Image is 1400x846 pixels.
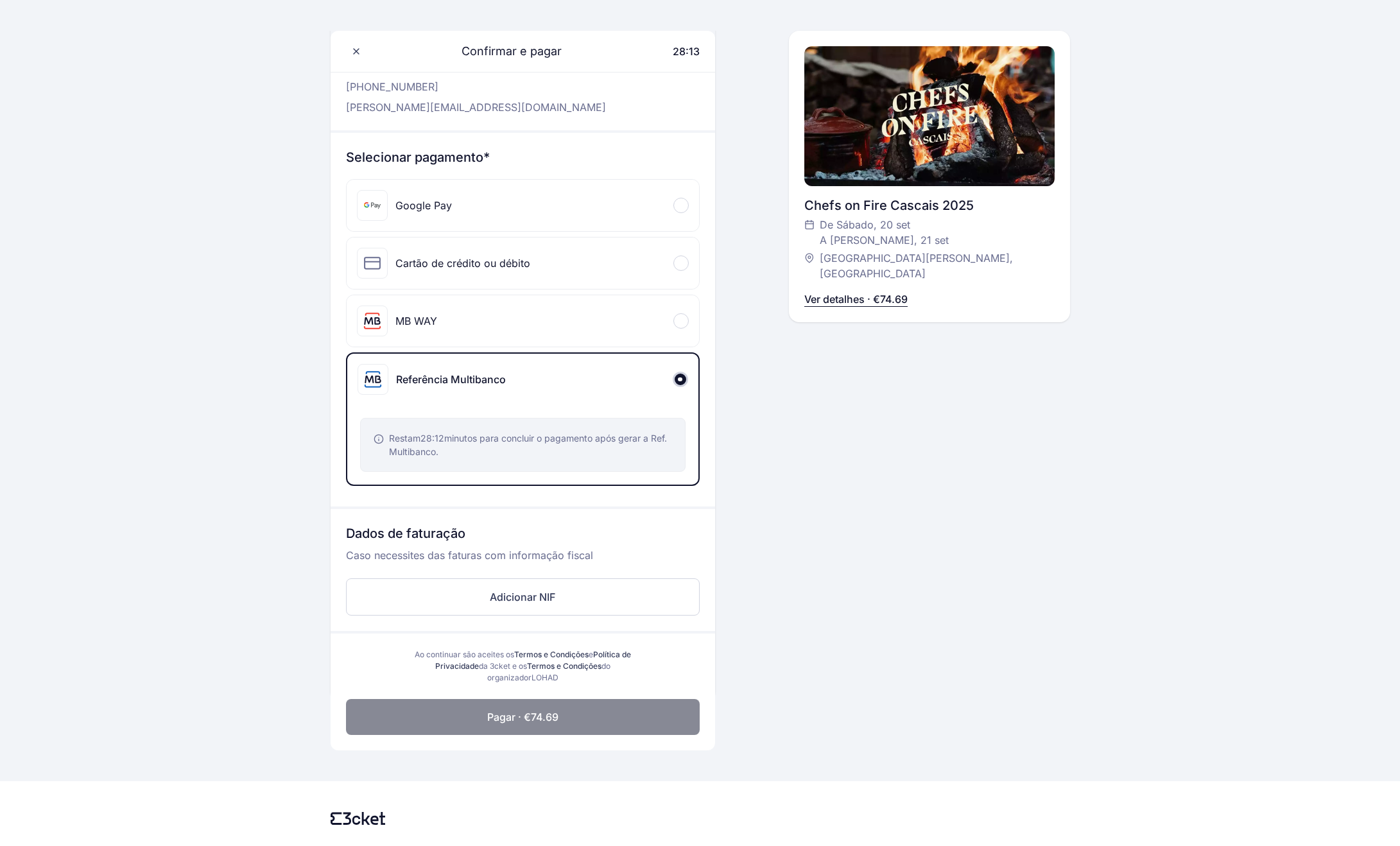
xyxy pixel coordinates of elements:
span: Restam minutos para concluir o pagamento após gerar a Ref. Multibanco. [389,433,667,457]
span: De Sábado, 20 set A [PERSON_NAME], 21 set [820,217,949,248]
h3: Dados de faturação [346,524,700,548]
p: Caso necessites das faturas com informação fiscal [346,548,700,573]
div: Referência Multibanco [396,372,506,387]
div: Google Pay [395,198,452,213]
button: Adicionar NIF [346,578,700,616]
div: Chefs on Fire Cascais 2025 [804,196,1055,214]
span: Pagar · €74.69 [487,709,558,725]
a: Termos e Condições [514,650,589,659]
p: [PHONE_NUMBER] [346,79,606,94]
div: Cartão de crédito ou débito [395,255,530,271]
span: [GEOGRAPHIC_DATA][PERSON_NAME], [GEOGRAPHIC_DATA] [820,250,1042,281]
div: Ao continuar são aceites os e da 3cket e os do organizador [402,649,643,684]
a: Termos e Condições [527,661,601,671]
h3: Selecionar pagamento* [346,148,700,166]
p: Ver detalhes · €74.69 [804,291,908,307]
div: MB WAY [395,313,437,329]
span: 28:12 [420,433,444,444]
span: Confirmar e pagar [446,42,562,60]
span: 28:13 [673,45,700,58]
span: LOHAD [531,673,558,682]
button: Pagar · €74.69 [346,699,700,735]
p: [PERSON_NAME][EMAIL_ADDRESS][DOMAIN_NAME] [346,99,606,115]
